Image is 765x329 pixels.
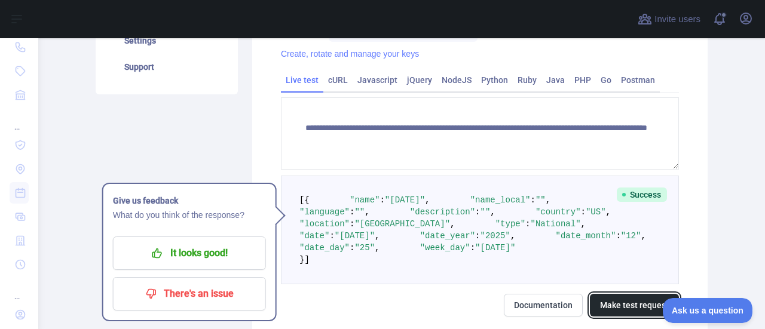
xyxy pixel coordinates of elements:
a: Ruby [513,70,541,90]
span: Invite users [654,13,700,26]
span: "" [535,195,546,205]
p: It looks good! [122,243,257,263]
span: : [616,231,620,241]
span: { [304,195,309,205]
span: "[DATE]" [475,243,515,253]
span: , [375,243,380,253]
span: "" [480,207,490,217]
span: : [350,243,354,253]
div: ... [10,108,29,132]
a: Python [476,70,513,90]
span: : [380,195,384,205]
span: "week_day" [420,243,470,253]
a: Documentation [504,294,583,316]
span: ] [304,255,309,265]
span: : [475,231,480,241]
span: : [475,207,480,217]
span: , [425,195,430,205]
span: "type" [495,219,525,229]
span: "location" [299,219,350,229]
span: "[DATE]" [335,231,375,241]
a: Java [541,70,570,90]
span: } [299,255,304,265]
span: , [490,207,495,217]
span: : [329,231,334,241]
span: "date_year" [420,231,475,241]
a: Settings [110,27,224,54]
button: Make test request [590,294,679,316]
span: , [546,195,550,205]
p: What do you think of the response? [113,208,266,222]
a: PHP [570,70,596,90]
iframe: Toggle Customer Support [663,298,753,323]
button: Invite users [635,10,703,29]
span: : [581,207,586,217]
span: "country" [535,207,581,217]
a: Live test [281,70,323,90]
span: "[GEOGRAPHIC_DATA]" [354,219,450,229]
span: : [350,219,354,229]
span: : [531,195,535,205]
span: "language" [299,207,350,217]
h1: Give us feedback [113,193,266,208]
a: Support [110,54,224,80]
span: , [510,231,515,241]
button: It looks good! [113,236,266,270]
a: Postman [616,70,660,90]
span: , [581,219,586,229]
div: ... [10,278,29,302]
span: : [525,219,530,229]
a: Create, rotate and manage your keys [281,49,419,59]
button: There's an issue [113,277,266,310]
span: "date_month" [556,231,616,241]
span: "date" [299,231,329,241]
span: "12" [621,231,641,241]
span: "name" [350,195,380,205]
span: : [350,207,354,217]
span: , [450,219,455,229]
span: Success [617,187,667,202]
a: Javascript [353,70,402,90]
a: NodeJS [437,70,476,90]
span: "" [354,207,365,217]
span: "description" [410,207,475,217]
a: cURL [323,70,353,90]
span: [ [299,195,304,205]
p: There's an issue [122,284,257,304]
span: "date_day" [299,243,350,253]
span: : [470,243,475,253]
span: , [375,231,380,241]
span: "25" [354,243,375,253]
span: "[DATE]" [385,195,425,205]
a: Go [596,70,616,90]
a: jQuery [402,70,437,90]
span: "US" [586,207,606,217]
span: , [365,207,369,217]
span: , [606,207,611,217]
span: "name_local" [470,195,531,205]
span: "National" [531,219,581,229]
span: "2025" [481,231,510,241]
span: , [641,231,645,241]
